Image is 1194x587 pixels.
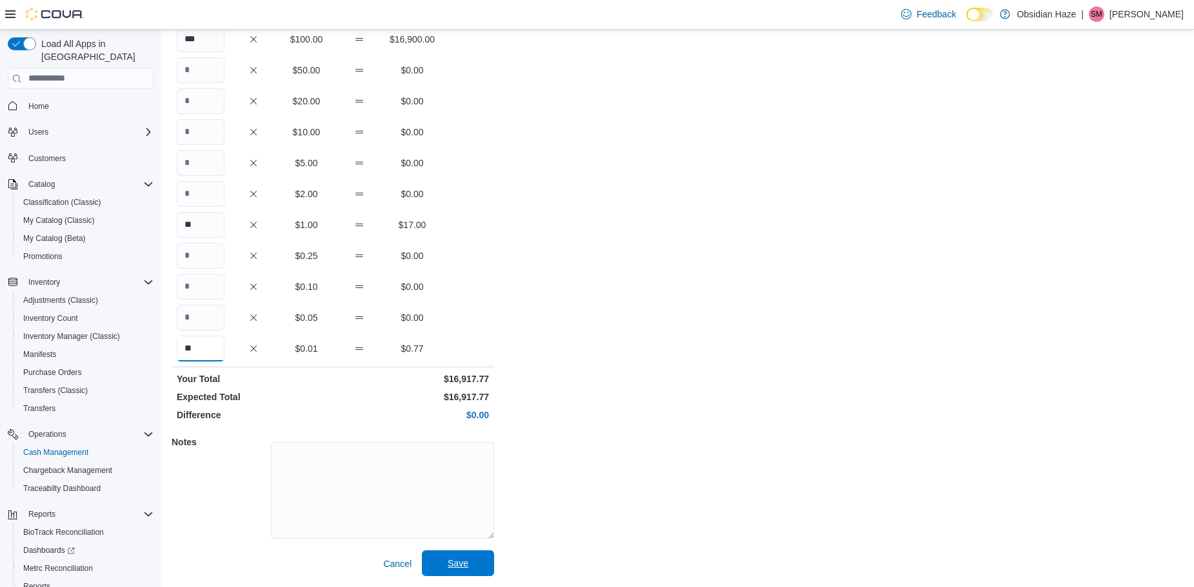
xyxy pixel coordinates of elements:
a: Inventory Count [18,311,83,326]
p: $0.25 [283,249,330,262]
p: $0.00 [388,188,436,200]
span: Cash Management [18,445,154,460]
button: Transfers [13,399,159,418]
button: Chargeback Management [13,461,159,479]
span: Cancel [383,557,412,570]
button: Adjustments (Classic) [13,291,159,309]
span: Inventory Count [18,311,154,326]
span: Promotions [18,249,154,264]
p: $17.00 [388,218,436,231]
button: Cash Management [13,443,159,461]
span: BioTrack Reconciliation [18,524,154,540]
span: Reports [23,506,154,522]
a: BioTrack Reconciliation [18,524,109,540]
span: Customers [23,150,154,166]
button: My Catalog (Classic) [13,211,159,229]
p: $0.00 [388,95,436,108]
span: Traceabilty Dashboard [23,483,101,494]
span: Feedback [917,8,956,21]
span: Chargeback Management [18,463,154,478]
span: Home [23,98,154,114]
span: Transfers [23,403,55,414]
button: Inventory Manager (Classic) [13,327,159,345]
button: Promotions [13,247,159,265]
span: Purchase Orders [23,367,82,378]
input: Quantity [177,336,224,361]
p: $20.00 [283,95,330,108]
input: Quantity [177,274,224,300]
input: Quantity [177,305,224,331]
p: $16,917.77 [335,390,489,403]
p: $0.00 [388,64,436,77]
img: Cova [26,8,84,21]
button: Reports [23,506,61,522]
p: Obsidian Haze [1017,6,1076,22]
span: Adjustments (Classic) [23,295,98,305]
input: Quantity [177,88,224,114]
span: Save [448,557,468,570]
span: Catalog [28,179,55,189]
span: Inventory [28,277,60,287]
a: Purchase Orders [18,365,87,380]
span: My Catalog (Classic) [18,213,154,228]
button: Home [3,97,159,115]
span: Metrc Reconciliation [23,563,93,573]
span: Classification (Classic) [23,197,101,207]
span: Inventory Count [23,313,78,323]
button: Inventory [3,273,159,291]
a: Transfers [18,401,61,416]
p: $0.00 [388,311,436,324]
button: Transfers (Classic) [13,381,159,399]
button: Catalog [23,177,60,192]
p: $1.00 [283,218,330,231]
p: $100.00 [283,33,330,46]
button: Traceabilty Dashboard [13,479,159,497]
a: Chargeback Management [18,463,117,478]
a: Home [23,99,54,114]
input: Quantity [177,181,224,207]
button: Inventory [23,274,65,290]
p: $0.00 [388,280,436,293]
p: $2.00 [283,188,330,200]
button: Inventory Count [13,309,159,327]
span: Operations [23,427,154,442]
span: Manifests [18,347,154,362]
p: Difference [177,409,330,421]
a: Cash Management [18,445,94,460]
span: My Catalog (Beta) [18,231,154,246]
button: Operations [23,427,72,442]
span: Transfers [18,401,154,416]
p: $0.00 [335,409,489,421]
span: Dashboards [18,543,154,558]
button: Classification (Classic) [13,193,159,211]
button: Purchase Orders [13,363,159,381]
span: Classification (Classic) [18,195,154,210]
span: Dark Mode [966,21,967,22]
p: $16,900.00 [388,33,436,46]
input: Quantity [177,26,224,52]
span: Transfers (Classic) [18,383,154,398]
input: Quantity [177,150,224,176]
button: BioTrack Reconciliation [13,523,159,541]
span: Cash Management [23,447,88,457]
input: Quantity [177,119,224,145]
span: Promotions [23,251,63,262]
input: Quantity [177,212,224,238]
p: $10.00 [283,126,330,139]
p: $0.01 [283,342,330,355]
span: Metrc Reconciliation [18,561,154,576]
p: Expected Total [177,390,330,403]
p: $0.00 [388,249,436,262]
a: Metrc Reconciliation [18,561,98,576]
input: Quantity [177,243,224,269]
span: Manifests [23,349,56,360]
button: Users [23,124,54,140]
a: Dashboards [18,543,80,558]
span: My Catalog (Beta) [23,233,86,244]
p: $0.00 [388,126,436,139]
span: Adjustments (Classic) [18,293,154,308]
a: Traceabilty Dashboard [18,481,106,496]
p: | [1081,6,1084,22]
button: Catalog [3,175,159,193]
span: Chargeback Management [23,465,112,476]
